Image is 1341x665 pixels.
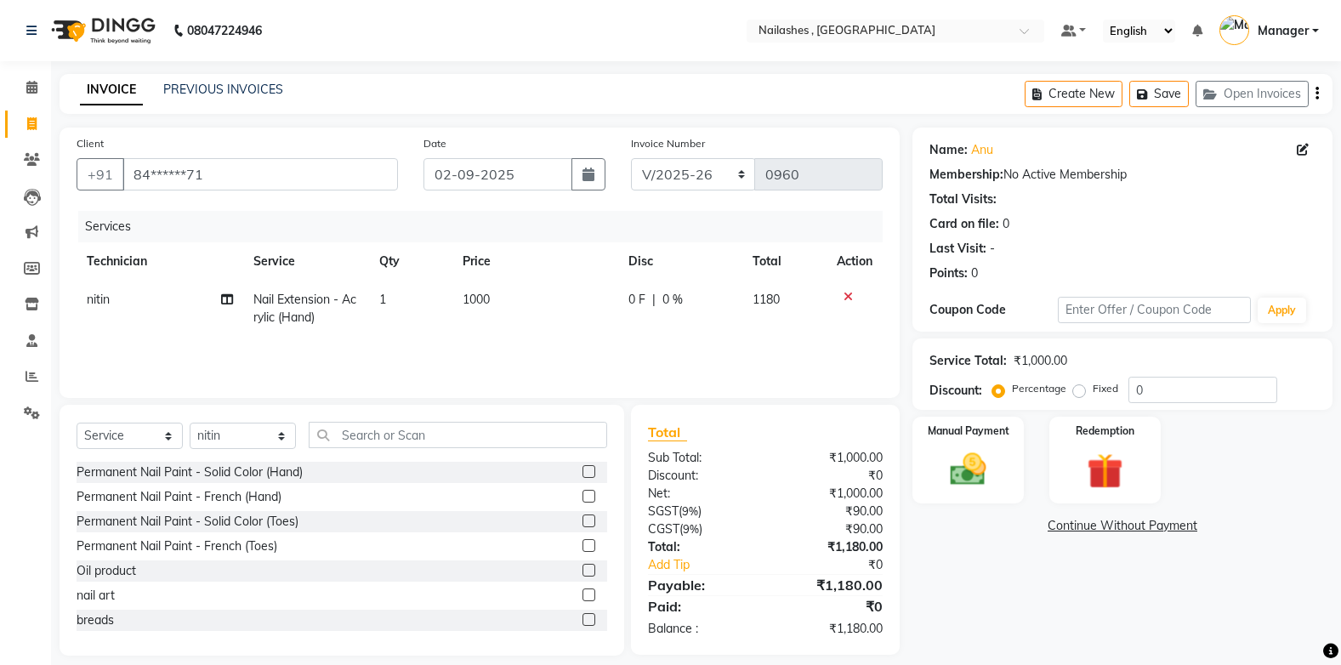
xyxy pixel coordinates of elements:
[1258,22,1309,40] span: Manager
[43,7,160,54] img: logo
[929,264,968,282] div: Points:
[929,141,968,159] div: Name:
[452,242,618,281] th: Price
[1025,81,1122,107] button: Create New
[1219,15,1249,45] img: Manager
[77,158,124,190] button: +91
[77,587,115,605] div: nail art
[742,242,827,281] th: Total
[77,562,136,580] div: Oil product
[683,522,699,536] span: 9%
[1014,352,1067,370] div: ₹1,000.00
[929,190,997,208] div: Total Visits:
[631,136,705,151] label: Invoice Number
[122,158,398,190] input: Search by Name/Mobile/Email/Code
[648,423,687,441] span: Total
[765,620,895,638] div: ₹1,180.00
[635,620,765,638] div: Balance :
[928,423,1009,439] label: Manual Payment
[753,292,780,307] span: 1180
[78,211,895,242] div: Services
[929,352,1007,370] div: Service Total:
[929,166,1315,184] div: No Active Membership
[827,242,883,281] th: Action
[682,504,698,518] span: 9%
[929,240,986,258] div: Last Visit:
[1076,449,1134,493] img: _gift.svg
[652,291,656,309] span: |
[929,166,1003,184] div: Membership:
[990,240,995,258] div: -
[916,517,1329,535] a: Continue Without Payment
[939,449,997,490] img: _cash.svg
[971,141,993,159] a: Anu
[765,503,895,520] div: ₹90.00
[765,449,895,467] div: ₹1,000.00
[971,264,978,282] div: 0
[635,575,765,595] div: Payable:
[635,449,765,467] div: Sub Total:
[1058,297,1251,323] input: Enter Offer / Coupon Code
[187,7,262,54] b: 08047224946
[765,538,895,556] div: ₹1,180.00
[1258,298,1306,323] button: Apply
[1196,81,1309,107] button: Open Invoices
[765,575,895,595] div: ₹1,180.00
[628,291,645,309] span: 0 F
[1129,81,1189,107] button: Save
[77,242,243,281] th: Technician
[309,422,607,448] input: Search or Scan
[163,82,283,97] a: PREVIOUS INVOICES
[77,611,114,629] div: breads
[635,556,787,574] a: Add Tip
[253,292,356,325] span: Nail Extension - Acrylic (Hand)
[80,75,143,105] a: INVOICE
[1093,381,1118,396] label: Fixed
[765,520,895,538] div: ₹90.00
[929,215,999,233] div: Card on file:
[423,136,446,151] label: Date
[662,291,683,309] span: 0 %
[648,521,679,537] span: CGST
[1076,423,1134,439] label: Redemption
[765,485,895,503] div: ₹1,000.00
[77,513,298,531] div: Permanent Nail Paint - Solid Color (Toes)
[787,556,895,574] div: ₹0
[929,382,982,400] div: Discount:
[635,596,765,617] div: Paid:
[1003,215,1009,233] div: 0
[87,292,110,307] span: nitin
[635,503,765,520] div: ( )
[765,596,895,617] div: ₹0
[765,467,895,485] div: ₹0
[635,520,765,538] div: ( )
[929,301,1058,319] div: Coupon Code
[463,292,490,307] span: 1000
[648,503,679,519] span: SGST
[77,488,281,506] div: Permanent Nail Paint - French (Hand)
[635,467,765,485] div: Discount:
[77,537,277,555] div: Permanent Nail Paint - French (Toes)
[77,463,303,481] div: Permanent Nail Paint - Solid Color (Hand)
[379,292,386,307] span: 1
[635,485,765,503] div: Net:
[77,136,104,151] label: Client
[1012,381,1066,396] label: Percentage
[635,538,765,556] div: Total:
[618,242,743,281] th: Disc
[243,242,368,281] th: Service
[369,242,452,281] th: Qty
